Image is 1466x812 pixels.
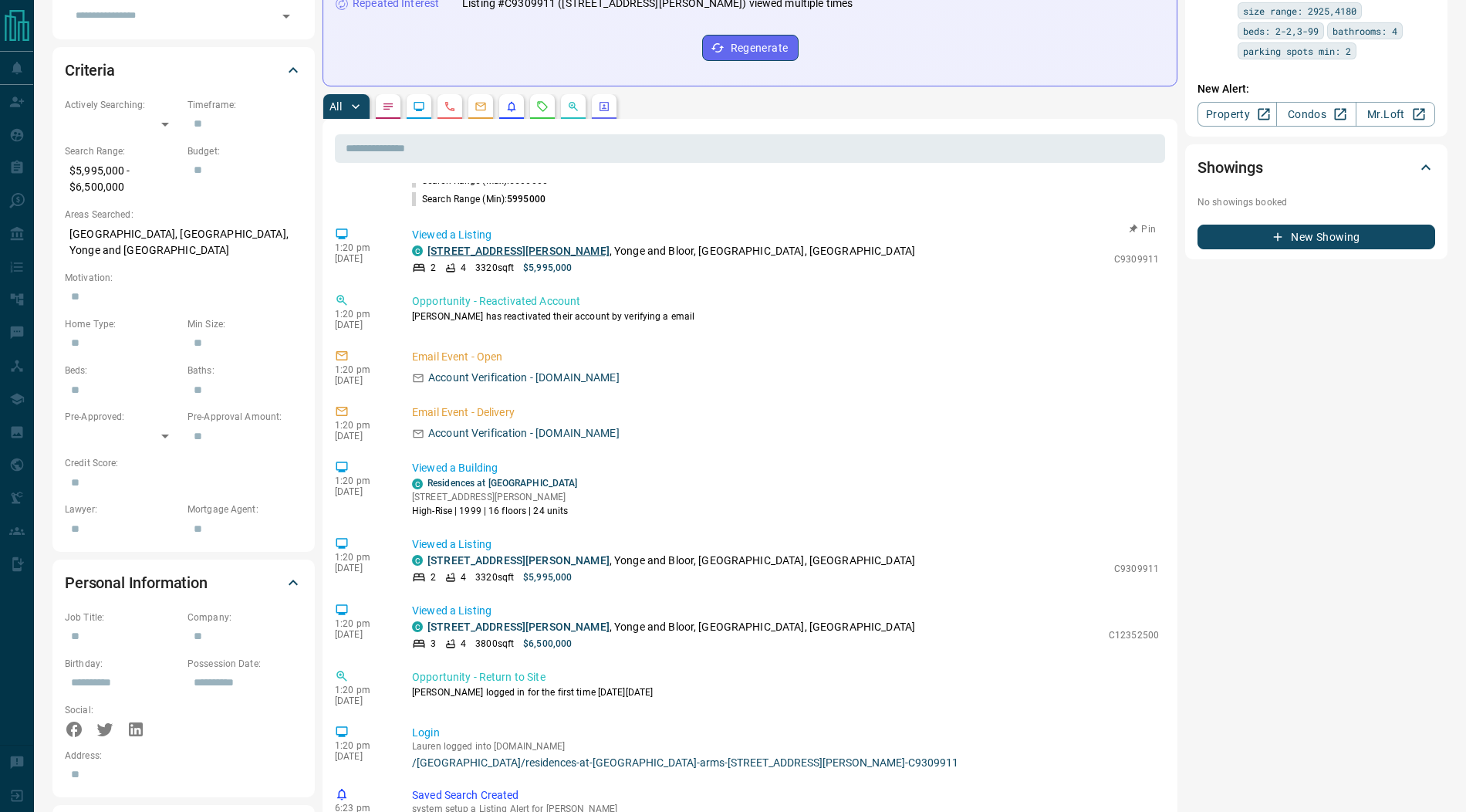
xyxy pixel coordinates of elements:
p: New Alert: [1197,81,1435,97]
h2: Showings [1197,155,1263,180]
p: [DATE] [335,431,389,442]
p: 4 [461,570,466,584]
p: Areas Searched: [65,208,302,222]
p: Login [412,725,1159,741]
p: 3800 sqft [475,637,514,651]
p: [DATE] [335,253,389,264]
span: 5995000 [507,194,546,205]
p: $5,995,000 [523,570,572,584]
p: Budget: [187,144,302,158]
p: 3320 sqft [475,261,514,275]
p: 1:20 pm [335,552,389,563]
svg: Notes [382,100,394,113]
p: Address: [65,749,302,763]
p: [PERSON_NAME] logged in for the first time [DATE][DATE] [412,685,1159,699]
p: [DATE] [335,486,389,497]
p: $6,500,000 [523,637,572,651]
p: Opportunity - Return to Site [412,669,1159,685]
p: Account Verification - [DOMAIN_NAME] [428,425,620,442]
div: Showings [1197,149,1435,186]
a: Residences at [GEOGRAPHIC_DATA] [427,478,578,489]
p: 1:20 pm [335,618,389,629]
button: New Showing [1197,225,1435,249]
p: , Yonge and Bloor, [GEOGRAPHIC_DATA], [GEOGRAPHIC_DATA] [427,243,915,259]
p: No showings booked [1197,195,1435,209]
p: Credit Score: [65,456,302,470]
div: condos.ca [412,245,423,256]
p: [DATE] [335,629,389,640]
p: 3320 sqft [475,570,514,584]
svg: Requests [536,100,549,113]
p: , Yonge and Bloor, [GEOGRAPHIC_DATA], [GEOGRAPHIC_DATA] [427,619,915,635]
div: condos.ca [412,555,423,566]
p: Search Range: [65,144,180,158]
svg: Emails [475,100,487,113]
p: Account Verification - [DOMAIN_NAME] [428,370,620,386]
a: Condos [1276,102,1356,127]
p: 1:20 pm [335,364,389,375]
p: Viewed a Listing [412,536,1159,553]
p: 4 [461,637,466,651]
p: Social: [65,703,180,717]
p: 1:20 pm [335,475,389,486]
p: , Yonge and Bloor, [GEOGRAPHIC_DATA], [GEOGRAPHIC_DATA] [427,553,915,569]
p: Mortgage Agent: [187,502,302,516]
p: 3 [431,637,436,651]
p: Possession Date: [187,657,302,671]
p: Baths: [187,364,302,377]
p: Actively Searching: [65,98,180,112]
p: 2 [431,261,436,275]
p: Opportunity - Reactivated Account [412,293,1159,310]
span: beds: 2-2,3-99 [1243,23,1319,39]
p: Min Size: [187,317,302,331]
svg: Calls [444,100,456,113]
p: [GEOGRAPHIC_DATA], [GEOGRAPHIC_DATA], Yonge and [GEOGRAPHIC_DATA] [65,222,302,263]
p: Home Type: [65,317,180,331]
svg: Opportunities [567,100,579,113]
p: 1:20 pm [335,685,389,695]
p: Beds: [65,364,180,377]
p: Viewed a Building [412,460,1159,476]
p: Motivation: [65,271,302,285]
p: Pre-Approved: [65,410,180,424]
p: $5,995,000 - $6,500,000 [65,158,180,200]
p: $5,995,000 [523,261,572,275]
p: [DATE] [335,751,389,762]
div: Criteria [65,52,302,89]
a: Property [1197,102,1277,127]
p: [DATE] [335,375,389,386]
div: condos.ca [412,479,423,489]
p: C12352500 [1109,628,1159,642]
button: Pin [1120,222,1165,236]
button: Regenerate [702,35,799,61]
p: [DATE] [335,695,389,706]
p: Viewed a Listing [412,603,1159,619]
p: C9309911 [1114,562,1159,576]
svg: Lead Browsing Activity [413,100,425,113]
p: 2 [431,570,436,584]
span: size range: 2925,4180 [1243,3,1356,19]
div: Personal Information [65,564,302,601]
p: [PERSON_NAME] has reactivated their account by verifying a email [412,310,1159,323]
p: High-Rise | 1999 | 16 floors | 24 units [412,504,578,518]
p: 1:20 pm [335,740,389,751]
p: C9309911 [1114,252,1159,266]
a: [STREET_ADDRESS][PERSON_NAME] [427,554,610,567]
p: Search Range (Min) : [412,192,546,206]
p: 4 [461,261,466,275]
p: Viewed a Listing [412,227,1159,243]
a: [STREET_ADDRESS][PERSON_NAME] [427,245,610,257]
span: bathrooms: 4 [1333,23,1397,39]
p: [STREET_ADDRESS][PERSON_NAME] [412,490,578,504]
p: Timeframe: [187,98,302,112]
p: [DATE] [335,320,389,330]
a: [STREET_ADDRESS][PERSON_NAME] [427,621,610,633]
p: [DATE] [335,563,389,573]
p: Pre-Approval Amount: [187,410,302,424]
p: Birthday: [65,657,180,671]
p: 1:20 pm [335,420,389,431]
div: condos.ca [412,621,423,632]
h2: Criteria [65,58,115,83]
a: Mr.Loft [1356,102,1435,127]
p: Email Event - Open [412,349,1159,365]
